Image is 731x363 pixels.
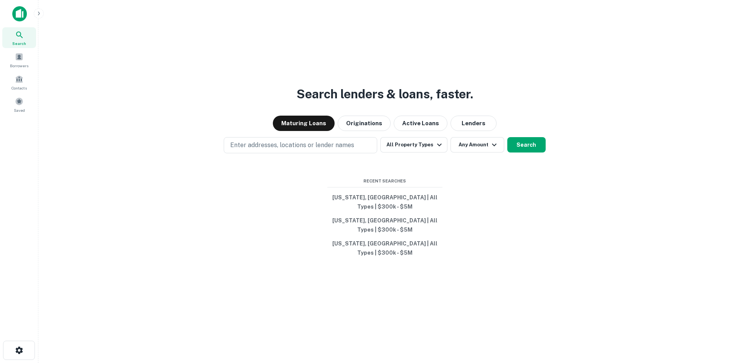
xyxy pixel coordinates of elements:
a: Contacts [2,72,36,93]
button: Originations [338,116,391,131]
button: Search [507,137,546,152]
span: Recent Searches [327,178,442,184]
span: Contacts [12,85,27,91]
button: All Property Types [380,137,447,152]
button: Active Loans [394,116,447,131]
button: [US_STATE], [GEOGRAPHIC_DATA] | All Types | $300k - $5M [327,237,442,260]
button: [US_STATE], [GEOGRAPHIC_DATA] | All Types | $300k - $5M [327,214,442,237]
button: Any Amount [450,137,504,152]
span: Search [12,40,26,46]
iframe: Chat Widget [693,302,731,338]
a: Search [2,27,36,48]
span: Borrowers [10,63,28,69]
button: [US_STATE], [GEOGRAPHIC_DATA] | All Types | $300k - $5M [327,191,442,214]
span: Saved [14,107,25,113]
a: Saved [2,94,36,115]
button: Lenders [450,116,497,131]
h3: Search lenders & loans, faster. [297,85,473,103]
button: Maturing Loans [273,116,335,131]
a: Borrowers [2,50,36,70]
p: Enter addresses, locations or lender names [230,141,354,150]
img: capitalize-icon.png [12,6,27,22]
button: Enter addresses, locations or lender names [224,137,377,153]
